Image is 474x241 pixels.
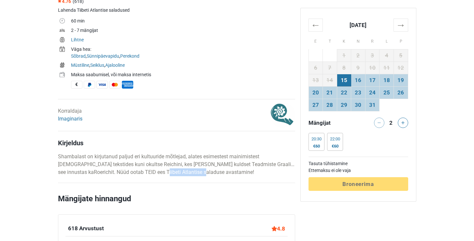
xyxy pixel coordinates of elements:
[309,74,323,86] td: 13
[71,63,89,68] a: Müstiline
[87,53,119,59] a: Sünnipäevapidu
[309,167,408,174] td: Ettemaksu ei ole vaja
[394,62,408,74] td: 12
[323,31,337,49] th: T
[330,136,340,142] div: 22:00
[380,49,394,62] td: 4
[120,53,139,59] a: Perekond
[311,136,322,142] div: 20:30
[351,74,366,86] td: 16
[71,46,295,53] div: Väga hea:
[394,31,408,49] th: P
[365,49,380,62] td: 3
[309,99,323,111] td: 27
[71,26,295,36] td: 2 - 7 mängijat
[365,86,380,99] td: 24
[351,31,366,49] th: N
[323,74,337,86] td: 14
[365,99,380,111] td: 31
[323,19,394,31] th: [DATE]
[309,31,323,49] th: E
[71,17,295,26] td: 60 min
[58,107,82,123] div: Korraldaja
[394,86,408,99] td: 26
[380,74,394,86] td: 18
[337,99,351,111] td: 29
[337,86,351,99] td: 22
[323,86,337,99] td: 21
[71,71,295,78] div: Maksa saabumisel, või maksa internetis
[309,62,323,74] td: 6
[68,224,104,233] div: 618 Arvustust
[337,31,351,49] th: K
[71,81,82,89] span: Sularaha
[58,193,295,214] h2: Mängijate hinnangud
[365,62,380,74] td: 10
[309,86,323,99] td: 20
[394,19,408,31] th: →
[380,86,394,99] td: 25
[109,81,121,89] span: MasterCard
[380,31,394,49] th: L
[96,81,108,89] span: Visa
[337,49,351,62] td: 1
[90,63,104,68] a: Seiklus
[58,116,82,122] a: Imaginaris
[306,118,358,128] div: Mängijat
[272,224,285,233] div: 4.8
[58,153,295,176] p: Shambalast on kirjutanud paljud eri kultuuride mõtlejad, alates esimestest mainimistest [DEMOGRAP...
[337,74,351,86] td: 15
[71,53,86,59] a: Sõbrad
[351,86,366,99] td: 23
[270,103,295,128] img: 3cec07e9ba5f5bb2l.png
[394,49,408,62] td: 5
[311,144,322,149] div: €60
[323,99,337,111] td: 28
[351,49,366,62] td: 2
[71,61,295,71] td: , ,
[309,19,323,31] th: ←
[394,74,408,86] td: 19
[323,62,337,74] td: 7
[71,45,295,61] td: , ,
[351,99,366,111] td: 30
[105,63,125,68] a: Ajalooline
[58,139,295,147] h4: Kirjeldus
[330,144,340,149] div: €60
[387,118,395,127] div: 2
[309,160,408,167] td: Tasuta tühistamine
[365,31,380,49] th: R
[351,62,366,74] td: 9
[365,74,380,86] td: 17
[71,37,84,42] a: Lihtne
[58,7,295,14] div: Lahenda Tiibeti Atlantise saladused
[380,62,394,74] td: 11
[337,62,351,74] td: 8
[122,81,133,89] span: American Express
[84,81,95,89] span: PayPal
